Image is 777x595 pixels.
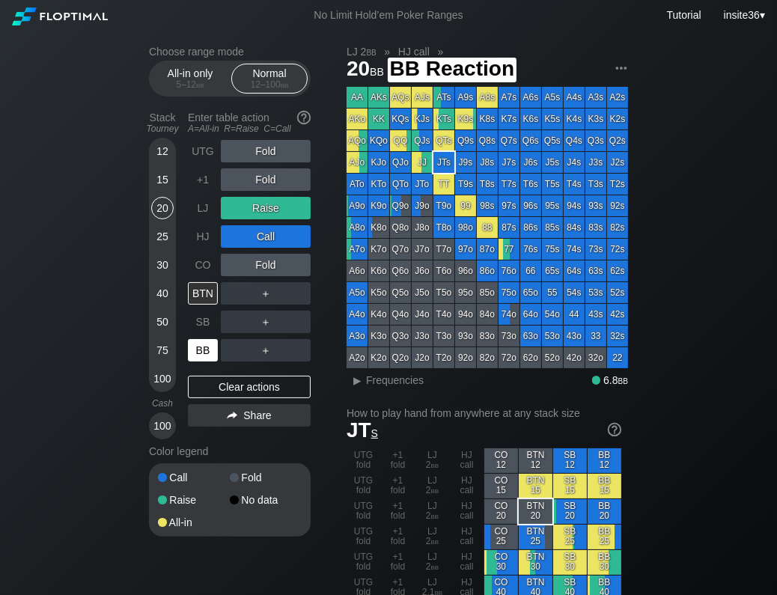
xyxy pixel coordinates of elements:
div: 75 [151,339,174,361]
div: J6s [520,152,541,173]
div: Q9o [390,195,411,216]
span: s [371,424,378,440]
div: T8s [477,174,498,195]
div: Tourney [143,123,182,134]
div: QTs [433,130,454,151]
div: 44 [564,304,585,325]
span: bb [370,62,384,79]
div: Q7o [390,239,411,260]
div: LJ 2 [415,448,449,473]
span: bb [431,485,439,495]
div: Q6o [390,260,411,281]
div: Color legend [149,439,311,463]
span: LJ 2 [344,45,379,58]
div: 95o [455,282,476,303]
div: SB 12 [553,448,587,473]
h2: Choose range mode [149,46,311,58]
div: Q2o [390,347,411,368]
a: Tutorial [667,9,701,21]
div: CO 20 [484,499,518,524]
div: 32o [585,347,606,368]
div: 74o [499,304,519,325]
div: QTo [390,174,411,195]
div: Q5o [390,282,411,303]
div: Raise [158,495,230,505]
div: A3s [585,87,606,108]
div: 77 [499,239,519,260]
div: T3o [433,326,454,347]
div: 42s [607,304,628,325]
div: 84s [564,217,585,238]
div: JJ [412,152,433,173]
div: A=All-in R=Raise C=Call [188,123,311,134]
div: T9o [433,195,454,216]
span: JT [347,418,378,442]
div: A6s [520,87,541,108]
div: AKo [347,109,368,129]
div: J3s [585,152,606,173]
div: A4s [564,87,585,108]
div: Fold [221,140,311,162]
div: KJo [368,152,389,173]
div: 92s [607,195,628,216]
div: T4s [564,174,585,195]
div: TT [433,174,454,195]
div: ＋ [221,282,311,305]
div: No data [230,495,302,505]
div: 93s [585,195,606,216]
div: K6o [368,260,389,281]
div: KQs [390,109,411,129]
div: JTs [433,152,454,173]
div: BB [188,339,218,361]
div: A5o [347,282,368,303]
div: J7s [499,152,519,173]
div: 82s [607,217,628,238]
div: 100 [151,367,174,390]
div: A2s [607,87,628,108]
div: ＋ [221,311,311,333]
div: 94s [564,195,585,216]
div: Fold [221,168,311,191]
div: UTG fold [347,448,380,473]
div: A4o [347,304,368,325]
div: BTN [188,282,218,305]
div: K7o [368,239,389,260]
div: HJ [188,225,218,248]
div: AKs [368,87,389,108]
div: BTN 12 [519,448,552,473]
div: T7s [499,174,519,195]
div: A3o [347,326,368,347]
span: HJ call [396,45,432,58]
div: KTs [433,109,454,129]
div: 64s [564,260,585,281]
div: K4s [564,109,585,129]
div: CO [188,254,218,276]
div: 12 – 100 [238,79,301,90]
div: A6o [347,260,368,281]
div: 85o [477,282,498,303]
div: T7o [433,239,454,260]
div: BTN 15 [519,474,552,498]
div: 99 [455,195,476,216]
span: BB Reaction [388,58,517,82]
div: J5s [542,152,563,173]
h2: How to play hand from anywhere at any stack size [347,407,621,419]
div: ATo [347,174,368,195]
div: K6s [520,109,541,129]
span: bb [431,460,439,470]
div: A8o [347,217,368,238]
div: 97s [499,195,519,216]
span: bb [618,374,628,386]
div: 63o [520,326,541,347]
div: Clear actions [188,376,311,398]
div: SB 20 [553,499,587,524]
div: 52o [542,347,563,368]
div: 83s [585,217,606,238]
img: help.32db89a4.svg [606,421,623,438]
div: 62o [520,347,541,368]
div: LJ 2 [415,474,449,498]
div: A5s [542,87,563,108]
div: Q2s [607,130,628,151]
div: K8s [477,109,498,129]
span: bb [366,46,376,58]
